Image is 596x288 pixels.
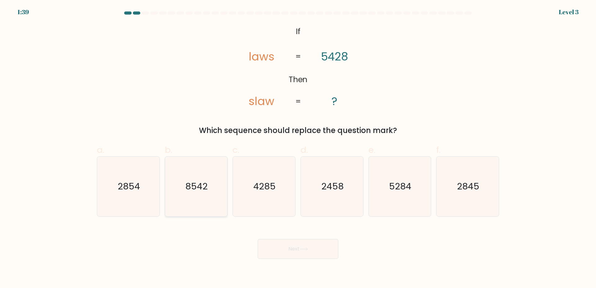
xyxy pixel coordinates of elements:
tspan: = [295,51,301,62]
div: 1:39 [17,7,29,17]
tspan: = [295,96,301,107]
span: d. [300,144,308,156]
text: 5284 [389,180,412,193]
button: Next [258,239,338,259]
text: 4285 [254,180,276,193]
text: 2854 [118,180,140,193]
span: f. [436,144,440,156]
text: 2458 [321,180,344,193]
text: 2845 [457,180,480,193]
tspan: laws [249,49,274,64]
tspan: Then [289,74,308,85]
tspan: 5428 [321,49,348,64]
svg: @import url('[URL][DOMAIN_NAME]); [228,24,368,110]
text: 8542 [186,180,208,193]
div: Level 3 [559,7,579,17]
div: Which sequence should replace the question mark? [101,125,495,136]
tspan: slaw [249,93,274,109]
tspan: ? [332,94,337,109]
tspan: If [296,26,300,37]
span: e. [368,144,375,156]
span: c. [233,144,239,156]
span: b. [165,144,172,156]
span: a. [97,144,104,156]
